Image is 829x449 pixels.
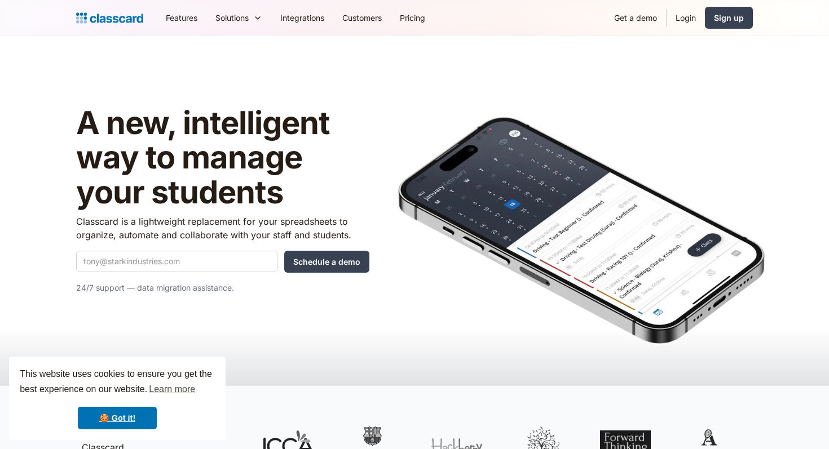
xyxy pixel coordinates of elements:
[76,10,143,26] a: Logo
[705,7,753,29] a: Sign up
[271,5,333,30] a: Integrations
[147,381,197,398] a: learn more about cookies
[284,251,369,273] input: Schedule a demo
[76,215,369,242] p: Classcard is a lightweight replacement for your spreadsheets to organize, automate and collaborat...
[206,5,271,30] div: Solutions
[157,5,206,30] a: Features
[714,12,744,24] div: Sign up
[76,281,369,295] p: 24/7 support — data migration assistance.
[78,407,157,429] a: dismiss cookie message
[391,5,434,30] a: Pricing
[76,251,369,273] form: Quick Demo Form
[20,367,215,398] span: This website uses cookies to ensure you get the best experience on our website.
[333,5,391,30] a: Customers
[215,12,249,24] div: Solutions
[76,106,369,210] h1: A new, intelligent way to manage your students
[605,5,666,30] a: Get a demo
[667,5,705,30] a: Login
[9,357,226,440] div: cookieconsent
[76,251,277,272] input: tony@starkindustries.com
